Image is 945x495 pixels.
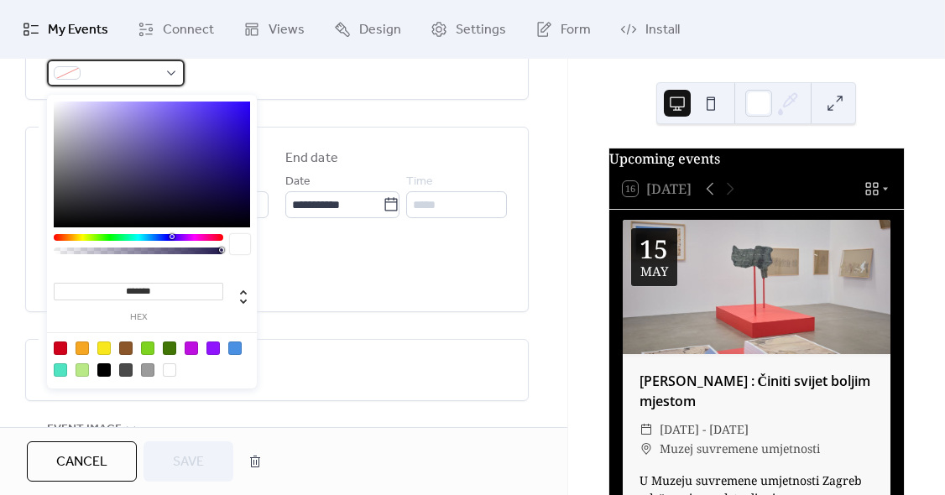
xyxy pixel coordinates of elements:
div: #7ED321 [141,341,154,355]
div: #9013FE [206,341,220,355]
div: 15 [640,237,668,262]
a: Form [523,7,603,52]
div: #D0021B [54,341,67,355]
a: Settings [418,7,519,52]
div: #F8E71C [97,341,111,355]
div: Upcoming events [609,148,904,169]
div: #9B9B9B [141,363,154,377]
div: #F5A623 [76,341,89,355]
div: #FFFFFF [163,363,176,377]
span: Design [359,20,401,40]
div: #000000 [97,363,111,377]
div: #BD10E0 [185,341,198,355]
div: #417505 [163,341,176,355]
div: ​ [640,419,653,440]
a: Views [231,7,317,52]
a: Design [321,7,414,52]
span: Muzej suvremene umjetnosti [660,439,820,459]
span: Cancel [56,452,107,472]
div: #50E3C2 [54,363,67,377]
span: Form [561,20,591,40]
a: My Events [10,7,121,52]
a: Install [608,7,692,52]
span: Date [285,172,311,192]
button: Cancel [27,441,137,482]
div: End date [285,148,338,169]
div: [PERSON_NAME] : Činiti svijet boljim mjestom [623,371,890,411]
span: Time [406,172,433,192]
div: May [640,265,668,278]
a: Connect [125,7,227,52]
div: #4A90E2 [228,341,242,355]
div: #B8E986 [76,363,89,377]
span: Views [269,20,305,40]
label: hex [54,313,223,322]
div: #8B572A [119,341,133,355]
div: ​ [640,439,653,459]
span: [DATE] - [DATE] [660,419,749,440]
span: My Events [48,20,108,40]
span: Event image [47,419,122,440]
div: #4A4A4A [119,363,133,377]
span: Install [645,20,680,40]
span: Settings [456,20,506,40]
span: Connect [163,20,214,40]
